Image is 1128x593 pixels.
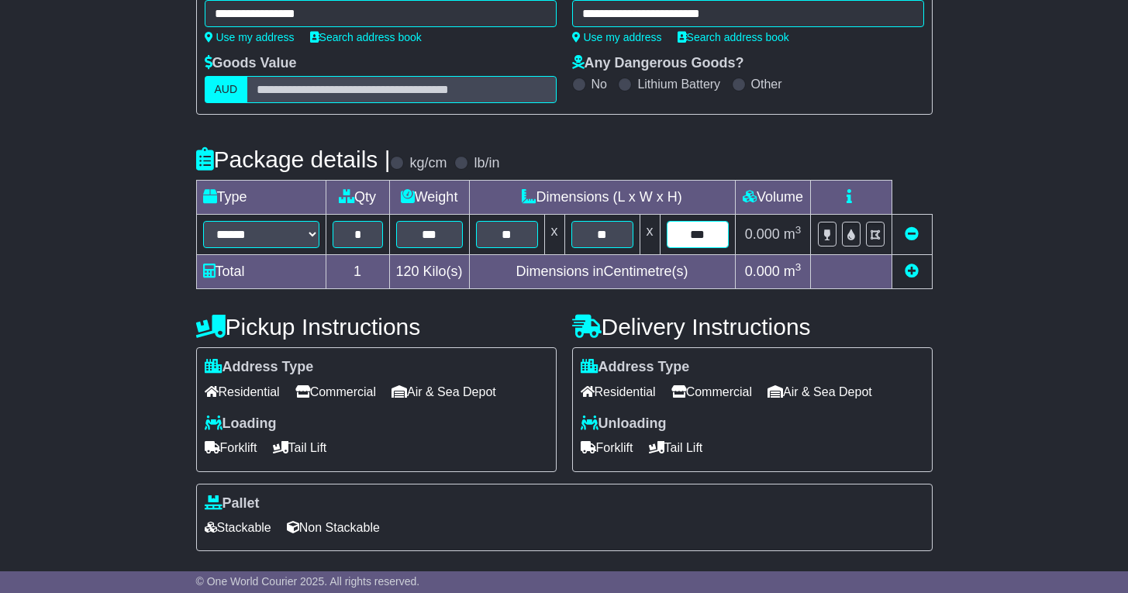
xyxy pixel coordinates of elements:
span: Stackable [205,515,271,540]
span: Residential [205,380,280,404]
label: Any Dangerous Goods? [572,55,744,72]
label: Address Type [205,359,314,376]
a: Use my address [205,31,295,43]
span: Commercial [295,380,376,404]
label: Unloading [581,415,667,433]
td: Volume [735,181,811,215]
td: x [544,215,564,255]
span: Tail Lift [273,436,327,460]
a: Remove this item [905,226,919,242]
a: Add new item [905,264,919,279]
td: Qty [326,181,389,215]
label: Lithium Battery [637,77,720,91]
span: © One World Courier 2025. All rights reserved. [196,575,420,588]
label: Address Type [581,359,690,376]
label: Loading [205,415,277,433]
a: Search address book [678,31,789,43]
label: Goods Value [205,55,297,72]
span: Non Stackable [287,515,380,540]
td: x [640,215,660,255]
span: 120 [396,264,419,279]
span: Forklift [205,436,257,460]
span: m [784,264,802,279]
label: lb/in [474,155,499,172]
span: m [784,226,802,242]
span: 0.000 [745,264,780,279]
label: kg/cm [409,155,447,172]
sup: 3 [795,261,802,273]
td: Dimensions in Centimetre(s) [469,255,735,289]
label: No [592,77,607,91]
td: Dimensions (L x W x H) [469,181,735,215]
td: 1 [326,255,389,289]
h4: Delivery Instructions [572,314,933,340]
span: Tail Lift [649,436,703,460]
h4: Pickup Instructions [196,314,557,340]
td: Total [196,255,326,289]
sup: 3 [795,224,802,236]
a: Search address book [310,31,422,43]
label: AUD [205,76,248,103]
h4: Package details | [196,147,391,172]
span: Forklift [581,436,633,460]
td: Type [196,181,326,215]
a: Use my address [572,31,662,43]
span: Air & Sea Depot [392,380,496,404]
label: Pallet [205,495,260,512]
span: 0.000 [745,226,780,242]
span: Residential [581,380,656,404]
label: Other [751,77,782,91]
span: Commercial [671,380,752,404]
td: Kilo(s) [389,255,469,289]
span: Air & Sea Depot [768,380,872,404]
td: Weight [389,181,469,215]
